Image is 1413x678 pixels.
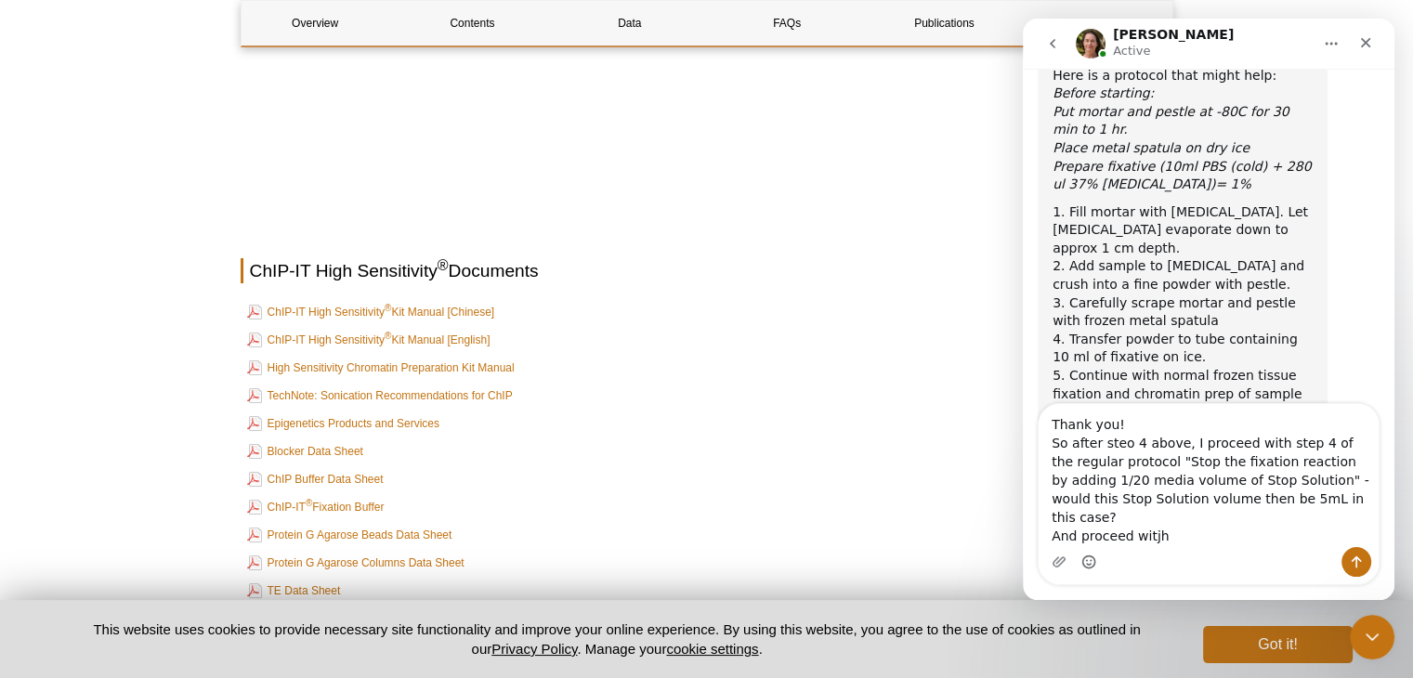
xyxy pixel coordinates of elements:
button: Got it! [1203,626,1352,663]
a: Overview [242,1,389,46]
sup: ® [438,256,449,272]
a: High Sensitivity Chromatin Preparation Kit Manual [247,357,515,379]
a: ChIP-IT High Sensitivity®Kit Manual [Chinese] [247,301,495,323]
a: TE Data Sheet [247,580,341,602]
a: Blocker Data Sheet [247,440,363,463]
button: cookie settings [666,641,758,657]
iframe: Intercom live chat [1023,19,1394,600]
a: ChIP-IT High Sensitivity®Kit Manual [English] [247,329,491,351]
sup: ® [385,303,391,313]
a: Protein G Agarose Columns Data Sheet [247,552,464,574]
a: ChIP-IT®Fixation Buffer [247,496,385,518]
a: Epigenetics Products and Services [247,412,439,435]
a: FAQs [713,1,860,46]
a: Contents [399,1,546,46]
a: Documents [1027,1,1175,46]
sup: ® [306,498,312,508]
a: Privacy Policy [491,641,577,657]
p: This website uses cookies to provide necessary site functionality and improve your online experie... [61,619,1173,658]
sup: ® [385,331,391,341]
h2: ChIP-IT High Sensitivity Documents [241,258,1173,283]
a: ChIP Buffer Data Sheet [247,468,384,490]
a: TechNote: Sonication Recommendations for ChIP [247,385,513,407]
iframe: Intercom live chat [1350,615,1394,659]
a: Data [556,1,703,46]
a: Protein G Agarose Beads Data Sheet [247,524,452,546]
a: Publications [870,1,1018,46]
